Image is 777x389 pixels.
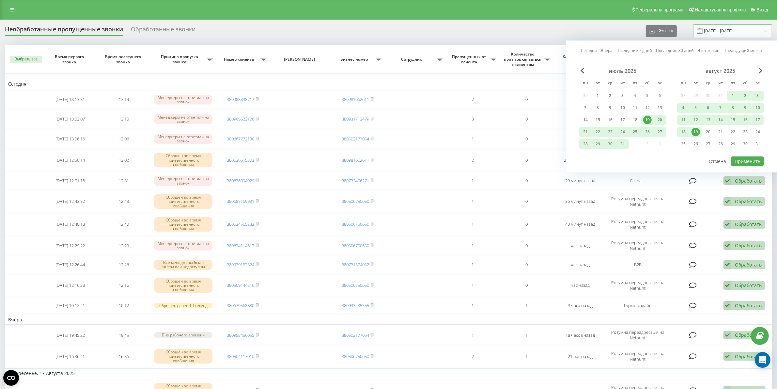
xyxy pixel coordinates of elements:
[677,68,764,74] div: август 2025
[342,96,369,102] a: 380981662611
[616,139,629,149] div: чт 31 июля 2025 г.
[739,103,752,113] div: сб 9 авг. 2025 г.
[714,139,727,149] div: чт 28 авг. 2025 г.
[702,127,714,137] div: ср 20 авг. 2025 г.
[727,127,739,137] div: пт 22 авг. 2025 г.
[656,116,664,124] div: 20
[342,353,369,359] a: 380506750650
[227,262,254,267] a: 380939153324
[735,221,762,227] div: Обработать
[581,79,590,89] abbr: понедельник
[607,236,668,255] td: Розумна переадресація на Nethunt
[654,103,666,113] div: вс 13 июля 2025 г.
[154,241,212,251] div: Менеджеры не ответили на звонок
[702,115,714,125] div: ср 13 авг. 2025 г.
[690,127,702,137] div: вт 19 авг. 2025 г.
[618,140,627,148] div: 31
[449,54,491,64] span: Пропущенных от клиента
[553,172,607,189] td: 29 минут назад
[446,256,500,273] td: 1
[227,243,254,249] a: 380634114613
[641,91,654,101] div: сб 5 июля 2025 г.
[227,332,254,338] a: 380958456055
[154,217,212,232] div: Сброшен во время приветственного сообщения
[581,140,590,148] div: 28
[753,79,763,89] abbr: воскресенье
[607,275,668,296] td: Розумна переадресація на Nethunt
[500,149,553,171] td: 0
[714,127,727,137] div: чт 21 авг. 2025 г.
[607,256,668,273] td: B2B
[553,346,607,367] td: 21 час назад
[727,139,739,149] div: пт 29 авг. 2025 г.
[643,104,652,112] div: 12
[500,130,553,148] td: 0
[500,191,553,212] td: 0
[690,139,702,149] div: вт 26 авг. 2025 г.
[334,57,376,62] span: Бизнес номер
[729,104,737,112] div: 8
[342,136,369,142] a: 380503177054
[154,332,212,338] div: Вне рабочего времени
[154,303,212,308] div: Сброшен ранее 10 секунд
[654,91,666,101] div: вс 6 июля 2025 г.
[446,149,500,171] td: 2
[630,79,640,89] abbr: пятница
[607,298,668,314] td: Гуркіт онлайн
[714,103,727,113] div: чт 7 авг. 2025 г.
[641,127,654,137] div: сб 26 июля 2025 г.
[97,214,151,235] td: 12:40
[735,242,762,249] div: Обработать
[579,139,592,149] div: пн 28 июля 2025 г.
[97,346,151,367] td: 16:56
[729,140,737,148] div: 29
[679,116,688,124] div: 11
[581,116,590,124] div: 14
[629,103,641,113] div: пт 11 июля 2025 г.
[97,236,151,255] td: 12:29
[553,130,607,148] td: 14 минут назад
[604,115,616,125] div: ср 16 июля 2025 г.
[618,128,627,136] div: 24
[604,127,616,137] div: ср 23 июля 2025 г.
[500,236,553,255] td: 0
[342,262,369,267] a: 380731374052
[43,275,97,296] td: [DATE] 12:16:38
[729,91,737,100] div: 1
[500,214,553,235] td: 0
[643,79,652,89] abbr: суббота
[581,47,597,54] a: Сегодня
[729,116,737,124] div: 15
[579,127,592,137] div: пн 21 июля 2025 г.
[154,54,207,64] span: Причина пропуска звонка
[593,79,603,89] abbr: вторник
[727,103,739,113] div: пт 8 авг. 2025 г.
[553,214,607,235] td: 40 минут назад
[553,298,607,314] td: 3 часа назад
[691,79,701,89] abbr: вторник
[154,114,212,124] div: Менеджеры не ответили на звонок
[227,221,254,227] a: 380634565233
[723,47,762,54] a: Предыдущий месяц
[677,103,690,113] div: пн 4 авг. 2025 г.
[646,25,677,37] button: Экспорт
[446,110,500,128] td: 3
[695,7,746,12] span: Налаштування профілю
[716,140,725,148] div: 28
[604,103,616,113] div: ср 9 июля 2025 г.
[716,128,725,136] div: 21
[500,110,553,128] td: 0
[754,128,762,136] div: 24
[227,157,254,163] a: 380636515303
[607,346,668,367] td: Розумна переадресація на Nethunt
[616,115,629,125] div: чт 17 июля 2025 г.
[446,236,500,255] td: 1
[102,54,145,64] span: Время последнего звонка
[716,104,725,112] div: 7
[500,326,553,344] td: 1
[446,326,500,344] td: 1
[752,103,764,113] div: вс 10 авг. 2025 г.
[698,47,720,54] a: Этот месяц
[227,282,254,288] a: 380509144216
[553,90,607,109] td: 6 минут назад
